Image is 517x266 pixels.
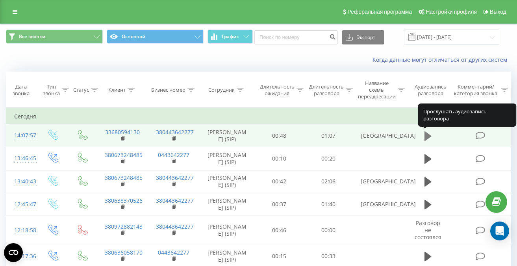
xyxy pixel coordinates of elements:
[158,151,189,159] a: 0443642277
[158,249,189,256] a: 0443642277
[342,30,384,44] button: Экспорт
[199,193,254,216] td: [PERSON_NAME] (SIP)
[254,30,338,44] input: Поиск по номеру
[19,33,45,40] span: Все звонки
[254,170,304,193] td: 00:42
[105,128,140,136] a: 33680594130
[254,147,304,170] td: 00:10
[411,83,450,97] div: Аудиозапись разговора
[156,128,194,136] a: 380443642277
[14,174,30,189] div: 13:40:43
[156,223,194,230] a: 380443642277
[6,83,35,97] div: Дата звонка
[4,243,23,262] button: Open CMP widget
[304,216,353,245] td: 00:00
[353,124,404,147] td: [GEOGRAPHIC_DATA]
[108,87,126,93] div: Клиент
[105,249,143,256] a: 380636058170
[418,103,517,127] div: Прослушать аудиозапись разговора
[304,124,353,147] td: 01:07
[14,151,30,166] div: 13:46:45
[43,83,60,97] div: Тип звонка
[107,30,204,44] button: Основной
[199,147,254,170] td: [PERSON_NAME] (SIP)
[105,151,143,159] a: 380673248485
[490,222,509,240] div: Open Intercom Messenger
[254,193,304,216] td: 00:37
[156,174,194,181] a: 380443642277
[347,9,412,15] span: Реферальная программа
[156,197,194,204] a: 380443642277
[304,170,353,193] td: 02:06
[254,216,304,245] td: 00:46
[73,87,89,93] div: Статус
[260,83,295,97] div: Длительность ожидания
[309,83,344,97] div: Длительность разговора
[254,124,304,147] td: 00:48
[6,30,103,44] button: Все звонки
[208,30,253,44] button: График
[353,193,404,216] td: [GEOGRAPHIC_DATA]
[208,87,235,93] div: Сотрудник
[105,197,143,204] a: 380638370526
[6,109,511,124] td: Сегодня
[14,128,30,143] div: 14:07:57
[14,223,30,238] div: 12:18:58
[490,9,506,15] span: Выход
[222,34,239,39] span: График
[14,197,30,212] div: 12:45:47
[14,249,30,264] div: 12:17:36
[304,193,353,216] td: 01:40
[415,219,441,241] span: Разговор не состоялся
[353,170,404,193] td: [GEOGRAPHIC_DATA]
[453,83,499,97] div: Комментарий/категория звонка
[105,223,143,230] a: 380972882143
[426,9,477,15] span: Настройки профиля
[199,124,254,147] td: [PERSON_NAME] (SIP)
[151,87,185,93] div: Бизнес номер
[358,80,396,100] div: Название схемы переадресации
[304,147,353,170] td: 00:20
[105,174,143,181] a: 380673248485
[372,56,511,63] a: Когда данные могут отличаться от других систем
[199,170,254,193] td: [PERSON_NAME] (SIP)
[199,216,254,245] td: [PERSON_NAME] (SIP)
